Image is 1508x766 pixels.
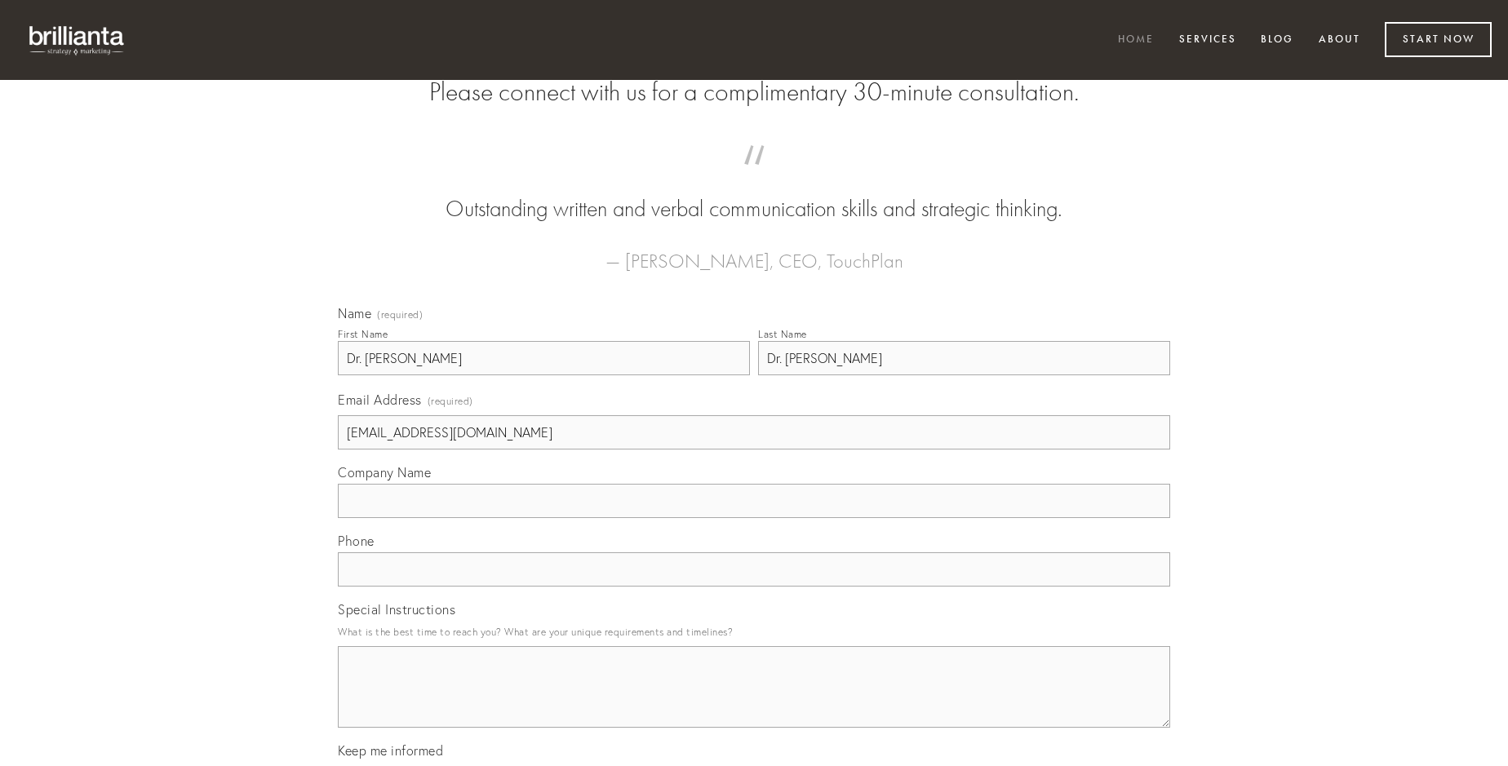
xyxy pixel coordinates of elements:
[338,392,422,408] span: Email Address
[1308,27,1371,54] a: About
[338,533,375,549] span: Phone
[16,16,139,64] img: brillianta - research, strategy, marketing
[758,328,807,340] div: Last Name
[338,328,388,340] div: First Name
[1107,27,1164,54] a: Home
[338,464,431,480] span: Company Name
[338,77,1170,108] h2: Please connect with us for a complimentary 30-minute consultation.
[338,742,443,759] span: Keep me informed
[1250,27,1304,54] a: Blog
[1169,27,1247,54] a: Services
[338,601,455,618] span: Special Instructions
[364,162,1144,225] blockquote: Outstanding written and verbal communication skills and strategic thinking.
[338,621,1170,643] p: What is the best time to reach you? What are your unique requirements and timelines?
[377,310,423,320] span: (required)
[364,162,1144,193] span: “
[428,390,473,412] span: (required)
[338,305,371,321] span: Name
[1385,22,1492,57] a: Start Now
[364,225,1144,277] figcaption: — [PERSON_NAME], CEO, TouchPlan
